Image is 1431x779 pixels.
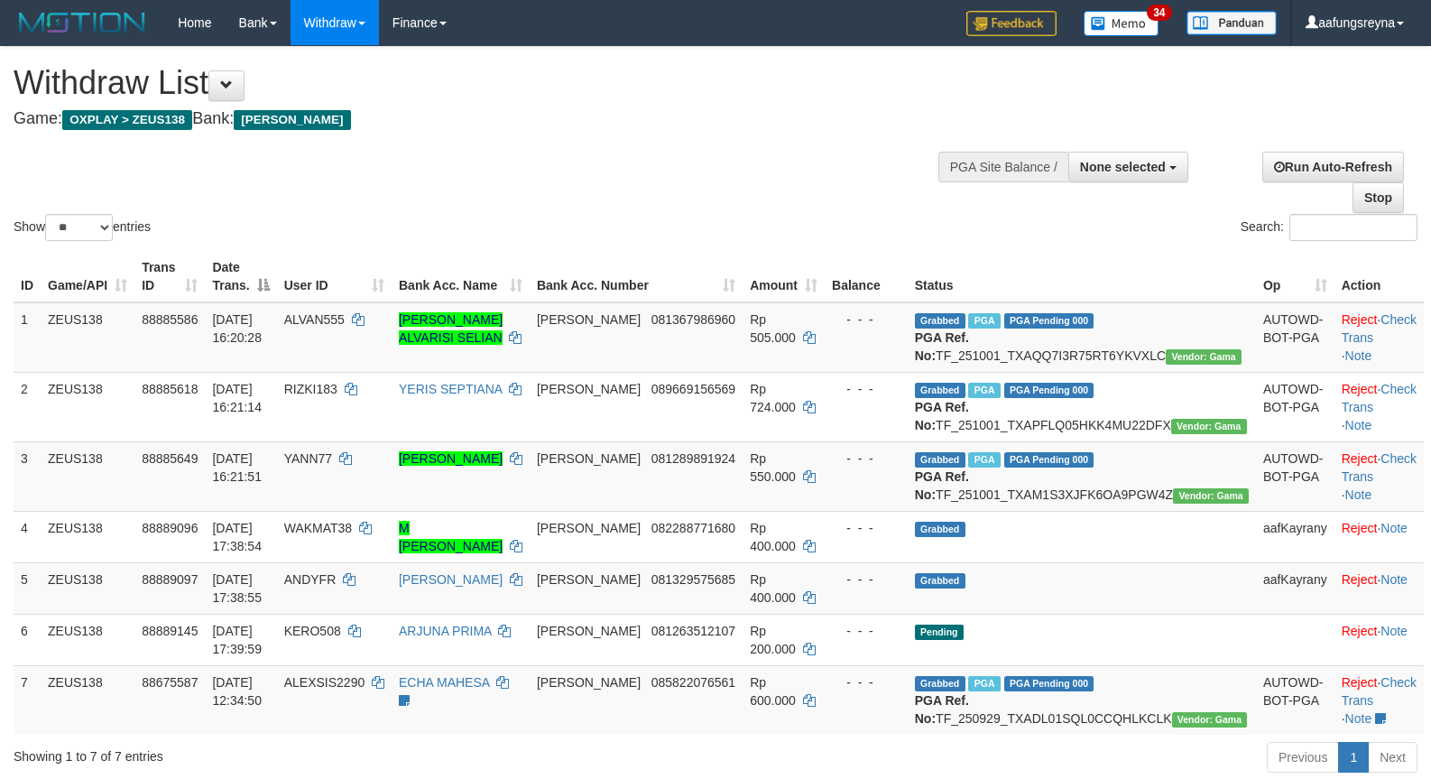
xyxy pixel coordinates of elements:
span: Grabbed [915,452,965,468]
span: Vendor URL: https://trx31.1velocity.biz [1166,349,1242,365]
div: - - - [832,450,900,468]
span: Marked by aafanarl [968,452,1000,468]
a: Note [1380,572,1408,587]
span: 88675587 [142,675,198,690]
span: 88889096 [142,521,198,535]
th: Status [908,251,1256,302]
a: Check Trans [1342,312,1417,345]
td: · · [1334,441,1424,511]
th: ID [14,251,41,302]
td: 1 [14,302,41,373]
div: - - - [832,519,900,537]
span: Grabbed [915,383,965,398]
a: Check Trans [1342,675,1417,708]
th: Bank Acc. Number: activate to sort column ascending [530,251,743,302]
span: Rp 200.000 [750,624,796,656]
a: Note [1345,418,1372,432]
a: Note [1380,521,1408,535]
th: Op: activate to sort column ascending [1256,251,1334,302]
span: Copy 082288771680 to clipboard [651,521,735,535]
td: AUTOWD-BOT-PGA [1256,372,1334,441]
a: Reject [1342,451,1378,466]
span: None selected [1080,160,1166,174]
h4: Game: Bank: [14,110,936,128]
a: Reject [1342,521,1378,535]
a: M [PERSON_NAME] [399,521,503,553]
td: 3 [14,441,41,511]
button: None selected [1068,152,1188,182]
span: Copy 085822076561 to clipboard [651,675,735,690]
span: Grabbed [915,313,965,329]
a: [PERSON_NAME] [399,572,503,587]
img: panduan.png [1186,11,1277,35]
td: 2 [14,372,41,441]
td: aafKayrany [1256,511,1334,562]
span: [PERSON_NAME] [537,572,641,587]
span: Grabbed [915,522,965,537]
a: Previous [1267,742,1339,773]
td: aafKayrany [1256,562,1334,614]
div: - - - [832,380,900,398]
a: Note [1380,624,1408,638]
td: 7 [14,665,41,735]
span: Vendor URL: https://trx31.1velocity.biz [1173,488,1249,504]
span: 34 [1147,5,1171,21]
span: [DATE] 17:38:54 [212,521,262,553]
td: TF_251001_TXAM1S3XJFK6OA9PGW4Z [908,441,1256,511]
span: Copy 089669156569 to clipboard [651,382,735,396]
div: - - - [832,622,900,640]
div: - - - [832,673,900,691]
a: ECHA MAHESA [399,675,489,690]
span: [PERSON_NAME] [537,312,641,327]
span: PGA Pending [1004,313,1094,329]
span: Rp 505.000 [750,312,796,345]
th: Trans ID: activate to sort column ascending [134,251,205,302]
div: - - - [832,570,900,589]
a: [PERSON_NAME] [399,451,503,466]
span: [DATE] 16:21:14 [212,382,262,414]
b: PGA Ref. No: [915,330,969,363]
div: PGA Site Balance / [938,152,1068,182]
label: Search: [1241,214,1417,241]
td: · · [1334,372,1424,441]
span: [PERSON_NAME] [537,624,641,638]
a: Check Trans [1342,382,1417,414]
a: Reject [1342,624,1378,638]
span: ALEXSIS2290 [284,675,365,690]
a: Note [1345,711,1372,726]
td: · [1334,511,1424,562]
a: Reject [1342,312,1378,327]
a: Reject [1342,675,1378,690]
b: PGA Ref. No: [915,400,969,432]
a: Reject [1342,382,1378,396]
span: Marked by aafanarl [968,313,1000,329]
span: [DATE] 12:34:50 [212,675,262,708]
th: Bank Acc. Name: activate to sort column ascending [392,251,530,302]
th: Date Trans.: activate to sort column descending [205,251,276,302]
td: · [1334,614,1424,665]
input: Search: [1289,214,1417,241]
td: ZEUS138 [41,511,134,562]
span: Rp 400.000 [750,572,796,605]
span: KERO508 [284,624,341,638]
span: [DATE] 16:21:51 [212,451,262,484]
td: ZEUS138 [41,441,134,511]
span: Marked by aafpengsreynich [968,676,1000,691]
td: AUTOWD-BOT-PGA [1256,441,1334,511]
td: · · [1334,302,1424,373]
span: ALVAN555 [284,312,345,327]
span: Copy 081329575685 to clipboard [651,572,735,587]
span: PGA Pending [1004,383,1094,398]
img: Feedback.jpg [966,11,1057,36]
td: 5 [14,562,41,614]
span: Grabbed [915,573,965,589]
span: 88885649 [142,451,198,466]
a: ARJUNA PRIMA [399,624,492,638]
a: YERIS SEPTIANA [399,382,502,396]
span: OXPLAY > ZEUS138 [62,110,192,130]
b: PGA Ref. No: [915,469,969,502]
span: Copy 081367986960 to clipboard [651,312,735,327]
td: · [1334,562,1424,614]
th: Amount: activate to sort column ascending [743,251,825,302]
th: Balance [825,251,908,302]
